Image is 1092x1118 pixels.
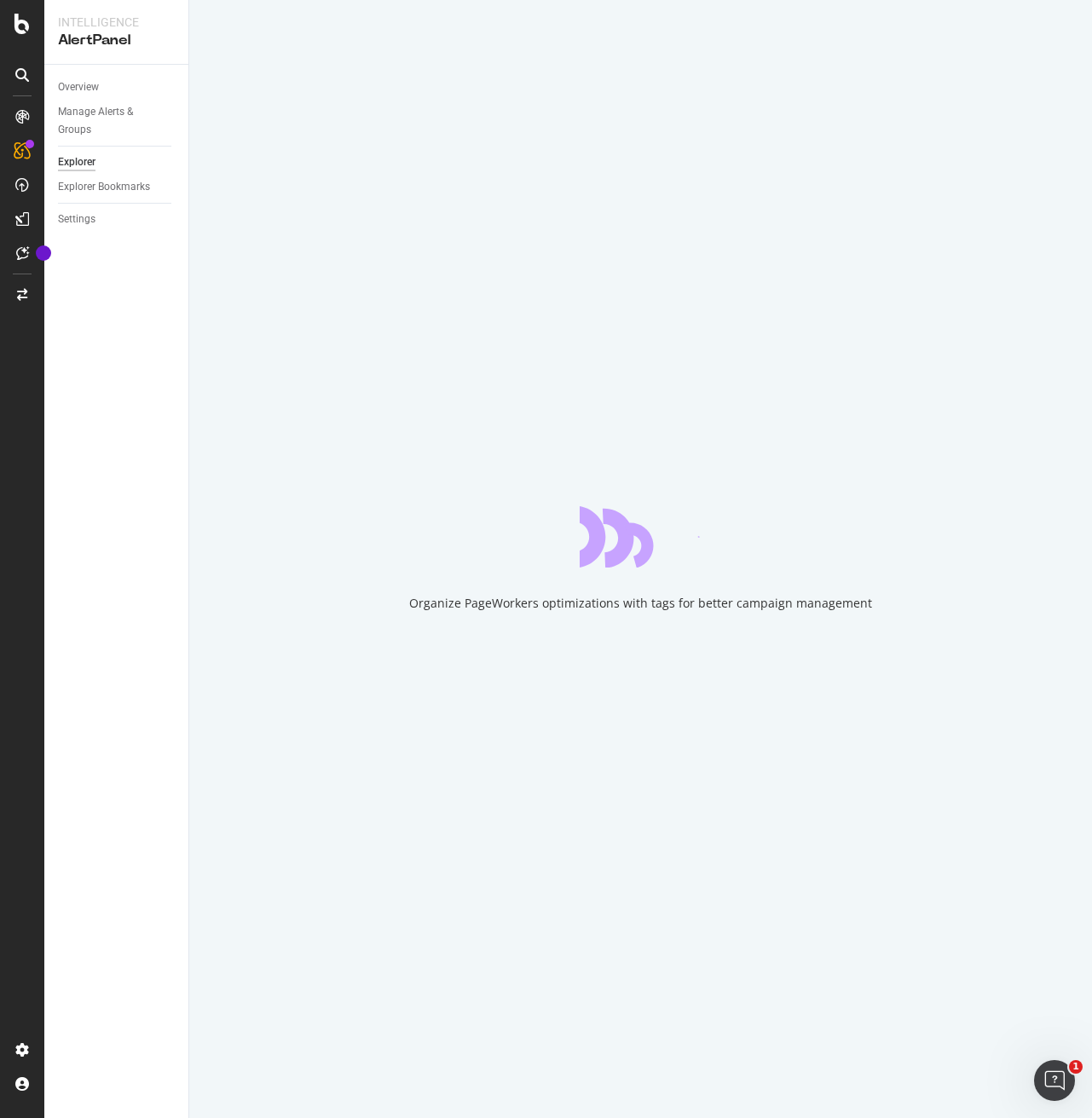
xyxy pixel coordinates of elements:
[1034,1060,1075,1101] iframe: Intercom live chat
[36,245,51,261] div: Tooltip anchor
[58,78,176,96] a: Overview
[58,178,176,196] a: Explorer Bookmarks
[58,103,176,139] a: Manage Alerts & Groups
[58,31,175,50] div: AlertPanel
[58,210,95,228] div: Settings
[58,14,175,31] div: Intelligence
[409,595,872,612] div: Organize PageWorkers optimizations with tags for better campaign management
[1069,1060,1083,1074] span: 1
[58,103,160,139] div: Manage Alerts & Groups
[58,178,150,196] div: Explorer Bookmarks
[58,210,176,228] a: Settings
[58,78,99,96] div: Overview
[58,153,176,171] a: Explorer
[580,506,702,568] div: animation
[58,153,95,171] div: Explorer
